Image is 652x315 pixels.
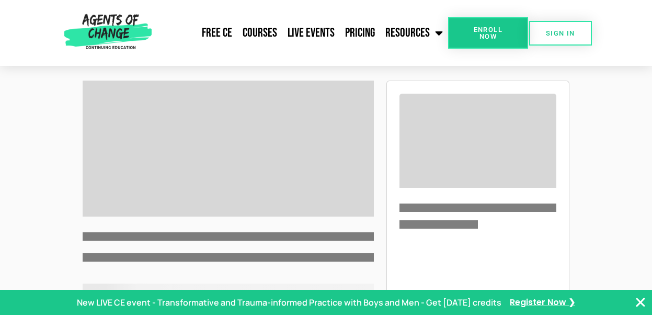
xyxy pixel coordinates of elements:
p: New LIVE CE event - Transformative and Trauma-informed Practice with Boys and Men - Get [DATE] cr... [77,296,501,309]
span: Enroll Now [465,26,511,40]
span: SIGN IN [546,30,575,37]
a: Resources [380,20,448,46]
a: Courses [237,20,282,46]
button: Close Banner [634,296,647,309]
a: Pricing [340,20,380,46]
a: Enroll Now [448,17,528,49]
nav: Menu [156,20,448,46]
a: Register Now ❯ [510,297,575,308]
a: SIGN IN [529,21,592,46]
a: Live Events [282,20,340,46]
a: Free CE [197,20,237,46]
